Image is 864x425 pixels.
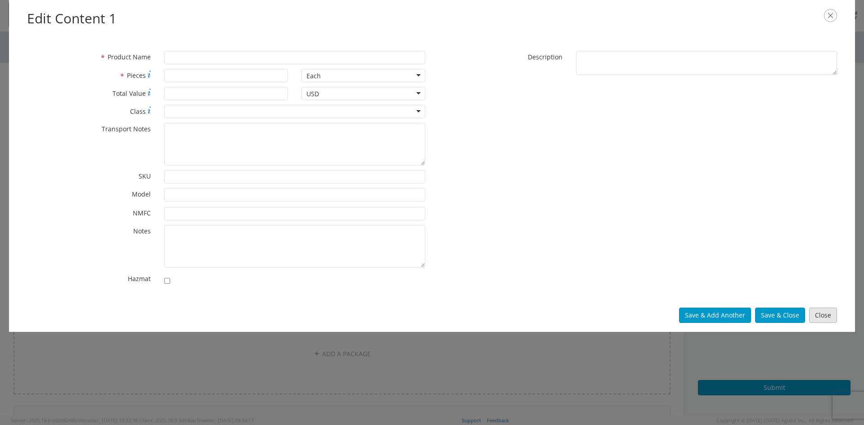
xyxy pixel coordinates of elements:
button: Close [809,308,837,323]
button: Save & Add Another [679,308,751,323]
div: Each [306,72,321,81]
span: Class [130,107,146,116]
span: SKU [139,172,151,180]
span: Model [132,190,151,198]
span: Transport Notes [102,125,151,133]
div: USD [306,89,319,98]
span: Notes [133,227,151,235]
span: Description [528,53,562,61]
span: Pieces [127,71,146,80]
button: Save & Close [755,308,805,323]
span: Hazmat [128,274,151,283]
h2: Edit Content 1 [27,9,837,28]
span: NMFC [133,209,151,217]
span: Product Name [108,53,151,61]
span: Total Value [112,89,146,98]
